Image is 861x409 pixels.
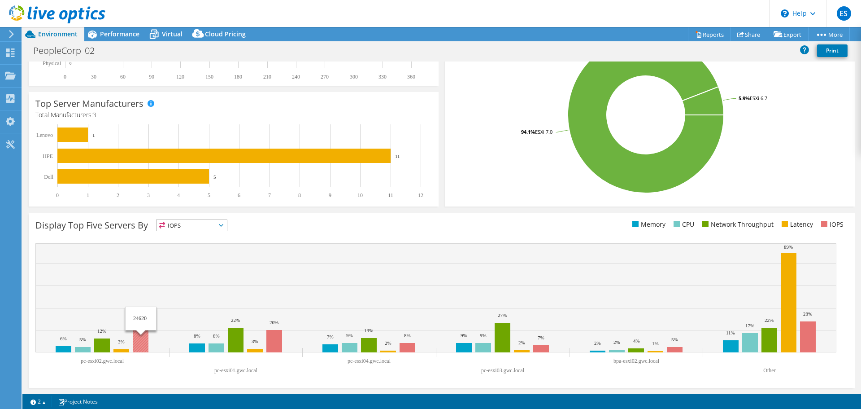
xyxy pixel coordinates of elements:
[535,128,552,135] tspan: ESXi 7.0
[779,220,813,229] li: Latency
[671,337,678,342] text: 5%
[481,367,525,374] text: pc-esxi03.gwc.local
[350,74,358,80] text: 300
[726,330,735,335] text: 11%
[767,27,809,41] a: Export
[79,337,86,342] text: 5%
[817,44,848,57] a: Print
[24,396,52,407] a: 2
[194,333,200,339] text: 8%
[117,192,119,198] text: 2
[837,6,851,21] span: ES
[177,192,180,198] text: 4
[213,333,220,339] text: 8%
[594,340,601,346] text: 2%
[388,192,393,198] text: 11
[157,220,227,231] span: IOPS
[176,74,184,80] text: 120
[35,99,143,109] h3: Top Server Manufacturers
[136,307,145,312] text: 32%
[521,128,535,135] tspan: 94.1%
[238,192,240,198] text: 6
[43,153,53,159] text: HPE
[378,74,387,80] text: 330
[613,339,620,345] text: 2%
[404,333,411,338] text: 8%
[803,311,812,317] text: 28%
[348,358,391,364] text: pc-esxi04.gwc.local
[700,220,774,229] li: Network Throughput
[739,95,750,101] tspan: 5.9%
[781,9,789,18] svg: \n
[52,396,104,407] a: Project Notes
[120,74,126,80] text: 60
[518,340,525,345] text: 2%
[745,323,754,328] text: 17%
[270,320,278,325] text: 20%
[231,317,240,323] text: 22%
[395,154,400,159] text: 11
[765,317,774,323] text: 22%
[321,74,329,80] text: 270
[93,110,96,119] span: 3
[56,192,59,198] text: 0
[29,46,109,56] h1: PeopleCorp_02
[327,334,334,339] text: 7%
[162,30,183,38] span: Virtual
[630,220,665,229] li: Memory
[346,333,353,338] text: 9%
[407,74,415,80] text: 360
[43,60,61,66] text: Physical
[652,341,659,346] text: 1%
[731,27,767,41] a: Share
[81,358,124,364] text: pc-esxi02.gwc.local
[97,328,106,334] text: 12%
[91,74,96,80] text: 30
[60,336,67,341] text: 6%
[364,328,373,333] text: 13%
[70,61,72,66] text: 0
[385,340,391,346] text: 2%
[808,27,850,41] a: More
[64,74,66,80] text: 0
[214,367,258,374] text: pc-esxi01.gwc.local
[292,74,300,80] text: 240
[461,333,467,338] text: 9%
[613,358,660,364] text: bpa-esxi02.gwc.local
[38,30,78,38] span: Environment
[688,27,731,41] a: Reports
[633,338,640,343] text: 4%
[750,95,767,101] tspan: ESXi 6.7
[36,132,53,138] text: Lenovo
[87,192,89,198] text: 1
[357,192,363,198] text: 10
[298,192,301,198] text: 8
[205,74,213,80] text: 150
[418,192,423,198] text: 12
[149,74,154,80] text: 90
[252,339,258,344] text: 3%
[268,192,271,198] text: 7
[263,74,271,80] text: 210
[44,174,53,180] text: Dell
[35,110,432,120] h4: Total Manufacturers:
[498,312,507,318] text: 27%
[92,132,95,138] text: 1
[538,335,544,340] text: 7%
[329,192,331,198] text: 9
[147,192,150,198] text: 3
[234,74,242,80] text: 180
[205,30,246,38] span: Cloud Pricing
[100,30,139,38] span: Performance
[480,333,487,338] text: 9%
[118,339,125,344] text: 3%
[763,367,775,374] text: Other
[208,192,210,198] text: 5
[819,220,844,229] li: IOPS
[213,174,216,180] text: 5
[671,220,694,229] li: CPU
[784,244,793,250] text: 89%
